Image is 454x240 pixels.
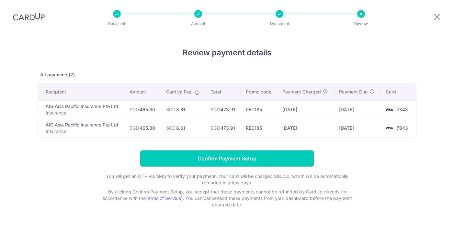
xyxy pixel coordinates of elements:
[13,13,45,21] img: CardUp
[241,119,277,137] td: REC185
[38,83,124,100] th: Recipient
[382,106,395,114] img: <span class="translation_missing" title="translation missing: en.account_steps.new_confirm_form.b...
[205,100,241,119] td: 473.91
[124,100,161,119] td: 465.30
[337,20,385,27] p: Review
[93,20,141,27] p: Recipient
[397,125,408,131] span: 7843
[277,119,334,137] td: [DATE]
[205,119,241,137] td: 473.91
[140,150,314,167] input: Confirm Payment Setup
[166,89,191,95] span: CardUp Fee
[339,89,368,95] span: Payment Due
[277,100,334,119] td: [DATE]
[174,20,222,27] p: Amount
[241,83,277,100] th: Promo code
[97,173,357,186] p: You will get an OTP via SMS to verify your payment. Your card will be charged S$0.50, which will ...
[124,119,161,137] td: 465.30
[161,119,206,137] td: 8.61
[38,119,124,137] td: AIG Asia Pacific Insurance Pte Ltd
[130,125,139,131] span: SGD
[145,195,181,201] a: Terms of Service
[210,107,220,112] span: SGD
[124,83,161,100] th: Amount
[334,119,380,137] td: [DATE]
[205,83,241,100] th: Total
[380,83,416,100] th: Card
[38,47,416,59] h4: Review payment details
[241,100,277,119] td: REC185
[166,107,176,112] span: SGD
[166,125,176,131] span: SGD
[282,89,321,95] span: Payment Charged
[46,128,119,135] p: Insurance
[255,20,303,27] p: Document
[130,107,139,112] span: SGD
[210,125,220,131] span: SGD
[161,100,206,119] td: 8.61
[334,100,380,119] td: [DATE]
[97,189,357,208] p: By clicking Confirm Payment Setup, you accept that these payments cannot be refunded by CardUp di...
[382,124,395,132] img: <span class="translation_missing" title="translation missing: en.account_steps.new_confirm_form.b...
[38,100,124,119] td: AIG Asia Pacific Insurance Pte Ltd
[397,107,408,112] span: 7843
[46,110,119,116] p: Insurance
[38,71,416,78] p: All payments(2)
